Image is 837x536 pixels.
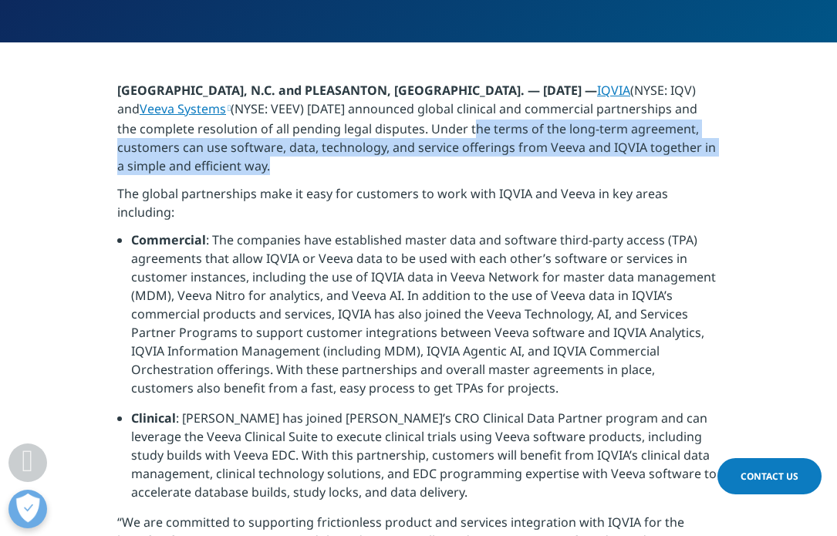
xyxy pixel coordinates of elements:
[117,184,720,231] p: The global partnerships make it easy for customers to work with IQVIA and Veeva in key areas incl...
[117,82,597,99] strong: [GEOGRAPHIC_DATA], N.C. and PLEASANTON, [GEOGRAPHIC_DATA]. — [DATE] —
[597,82,630,99] a: IQVIA
[8,490,47,528] button: 優先設定センターを開く
[140,100,231,117] a: Veeva Systems
[741,470,798,483] span: Contact Us
[131,410,176,426] strong: Clinical
[131,409,720,513] li: : [PERSON_NAME] has joined [PERSON_NAME]’s CRO Clinical Data Partner program and can leverage the...
[131,231,206,248] strong: Commercial
[131,231,720,409] li: : The companies have established master data and software third-party access (TPA) agreements tha...
[117,81,720,184] p: (NYSE: IQV) and (NYSE: VEEV) [DATE] announced global clinical and commercial partnerships and the...
[717,458,822,494] a: Contact Us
